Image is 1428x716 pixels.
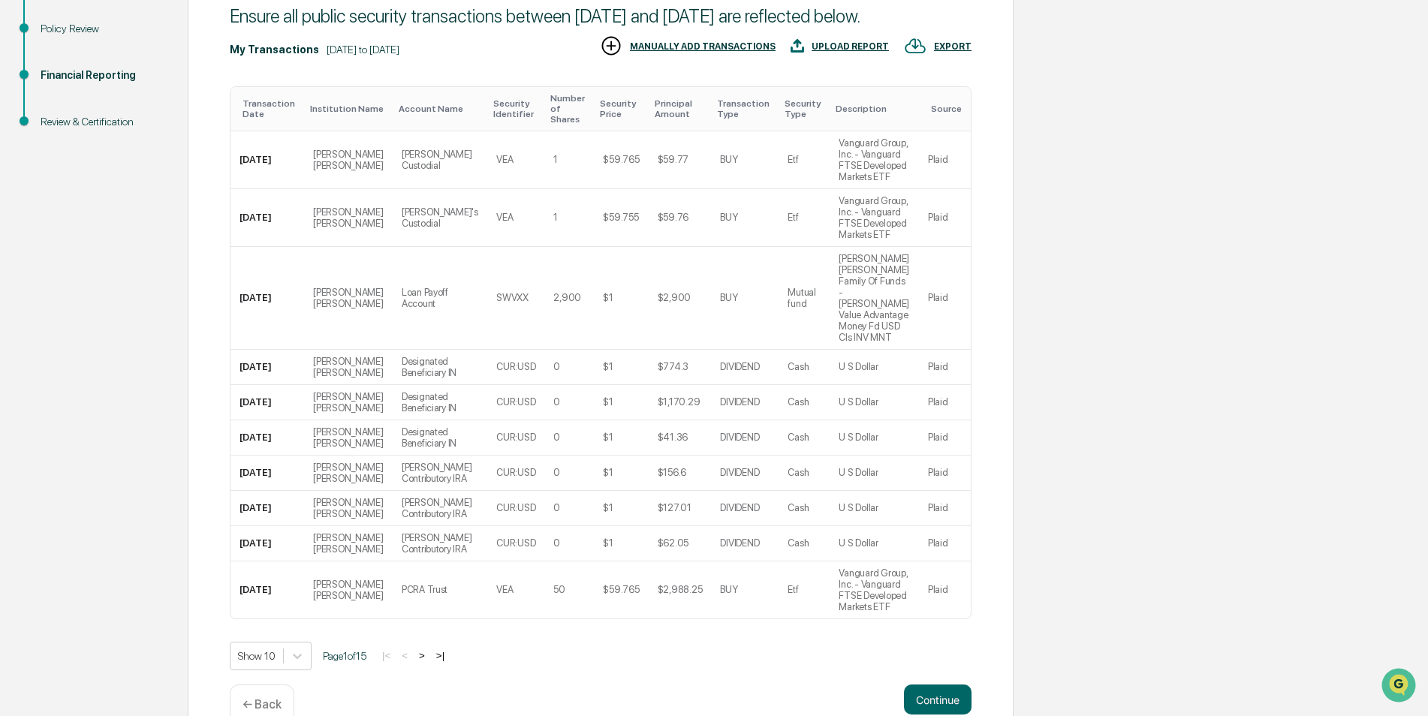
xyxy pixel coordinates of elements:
div: $1 [603,361,613,372]
div: Cash [788,537,809,549]
td: Plaid [919,385,971,420]
div: Review & Certification [41,114,164,130]
td: Loan Payoff Account [393,247,487,350]
span: Preclearance [30,189,97,204]
td: [DATE] [230,131,304,189]
div: Cash [788,502,809,513]
td: Plaid [919,420,971,456]
div: Etf [788,584,798,595]
div: Toggle SortBy [600,98,642,119]
div: $1 [603,502,613,513]
iframe: Open customer support [1380,666,1420,707]
div: U S Dollar [839,467,878,478]
div: Mutual fund [788,287,821,309]
div: [PERSON_NAME] [PERSON_NAME] [313,579,384,601]
span: Data Lookup [30,218,95,233]
td: [DATE] [230,526,304,561]
div: $1 [603,396,613,408]
td: [DATE] [230,385,304,420]
td: [DATE] [230,561,304,618]
div: $41.36 [658,432,688,443]
div: Toggle SortBy [243,98,298,119]
td: [PERSON_NAME] Contributory IRA [393,456,487,491]
div: Toggle SortBy [931,104,965,114]
td: Designated Beneficiary IN [393,420,487,456]
div: CUR:USD [496,396,535,408]
td: [PERSON_NAME]'s Custodial [393,189,487,247]
div: U S Dollar [839,432,878,443]
div: [PERSON_NAME] [PERSON_NAME] [313,287,384,309]
div: 0 [553,537,560,549]
td: [DATE] [230,189,304,247]
div: Vanguard Group, Inc. - Vanguard FTSE Developed Markets ETF [839,567,910,612]
div: MANUALLY ADD TRANSACTIONS [630,41,776,52]
div: [PERSON_NAME] [PERSON_NAME] [313,532,384,555]
div: $1 [603,467,613,478]
div: U S Dollar [839,396,878,408]
div: U S Dollar [839,537,878,549]
div: CUR:USD [496,537,535,549]
div: $2,988.25 [658,584,703,595]
div: 0 [553,432,560,443]
div: Ensure all public security transactions between [DATE] and [DATE] are reflected below. [230,5,972,27]
td: Plaid [919,350,971,385]
div: 1 [553,212,558,223]
div: 🗄️ [109,191,121,203]
div: [PERSON_NAME] [PERSON_NAME] [313,426,384,449]
div: Policy Review [41,21,164,37]
div: 50 [553,584,565,595]
td: Plaid [919,456,971,491]
div: Vanguard Group, Inc. - Vanguard FTSE Developed Markets ETF [839,137,910,182]
div: DIVIDEND [720,502,759,513]
img: 1746055101610-c473b297-6a78-478c-a979-82029cc54cd1 [15,115,42,142]
div: $59.755 [603,212,638,223]
button: < [397,649,412,662]
div: Toggle SortBy [655,98,706,119]
div: EXPORT [934,41,972,52]
img: UPLOAD REPORT [791,35,804,57]
div: [PERSON_NAME] [PERSON_NAME] [313,391,384,414]
td: [DATE] [230,420,304,456]
td: Plaid [919,526,971,561]
td: [DATE] [230,491,304,526]
div: DIVIDEND [720,432,759,443]
div: $127.01 [658,502,691,513]
td: [DATE] [230,350,304,385]
div: Toggle SortBy [493,98,538,119]
div: VEA [496,154,513,165]
div: 0 [553,467,560,478]
div: VEA [496,212,513,223]
div: $1 [603,292,613,303]
div: $59.765 [603,154,639,165]
div: Etf [788,212,798,223]
td: [PERSON_NAME] Contributory IRA [393,526,487,561]
button: |< [378,649,395,662]
div: Etf [788,154,798,165]
td: Designated Beneficiary IN [393,385,487,420]
a: 🔎Data Lookup [9,212,101,239]
div: $1 [603,537,613,549]
div: CUR:USD [496,502,535,513]
div: DIVIDEND [720,467,759,478]
div: Toggle SortBy [310,104,387,114]
div: CUR:USD [496,361,535,372]
span: Page 1 of 15 [323,650,366,662]
div: Toggle SortBy [399,104,481,114]
div: We're available if you need us! [51,130,190,142]
a: Powered byPylon [106,254,182,266]
div: Vanguard Group, Inc. - Vanguard FTSE Developed Markets ETF [839,195,910,240]
td: Plaid [919,561,971,618]
td: [PERSON_NAME] Custodial [393,131,487,189]
div: [PERSON_NAME] [PERSON_NAME] [313,497,384,519]
td: Designated Beneficiary IN [393,350,487,385]
div: Financial Reporting [41,68,164,83]
span: Pylon [149,254,182,266]
div: BUY [720,584,737,595]
div: BUY [720,154,737,165]
div: [PERSON_NAME] [PERSON_NAME] Family Of Funds - [PERSON_NAME] Value Advantage Money Fd USD Cls INV MNT [839,253,910,343]
td: [DATE] [230,456,304,491]
div: $59.76 [658,212,688,223]
div: [PERSON_NAME] [PERSON_NAME] [313,206,384,229]
div: CUR:USD [496,467,535,478]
